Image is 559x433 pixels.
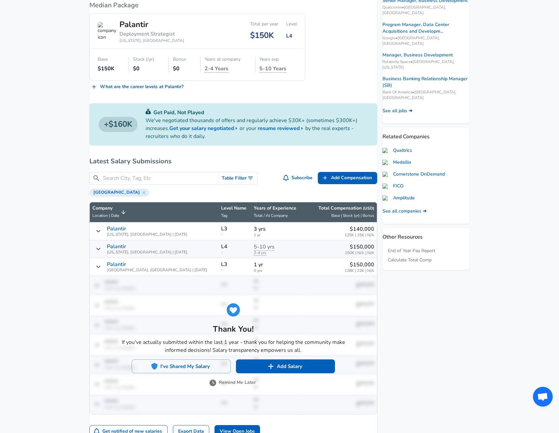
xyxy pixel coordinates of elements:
a: Amplitude [382,195,415,201]
span: [GEOGRAPHIC_DATA], [GEOGRAPHIC_DATA] | [DATE] [107,268,207,272]
p: L4 [221,244,227,250]
span: - [221,232,249,237]
p: Years of Experience [254,205,300,212]
div: Base [98,57,125,62]
div: Total per year [250,21,278,27]
a: Qualtrics [382,147,412,154]
a: What are the career levels at Palantir? [89,81,186,93]
p: 3 yrs [254,225,300,233]
a: Business Banking Relationship Manager (SB) [382,76,470,89]
button: Toggle Search Filters [219,172,257,184]
div: Stock (/yr) [133,57,165,62]
p: Get Paid, Not Played [146,109,368,117]
img: company icon [98,22,116,41]
a: See all companies ➜ [382,208,427,215]
span: [GEOGRAPHIC_DATA] [91,190,143,195]
p: L3 [221,226,227,232]
a: Calculate Total Comp [388,257,432,263]
span: Total / At Company [254,213,288,218]
img: amplitude.com [382,195,390,201]
h6: Latest Salary Submissions [89,156,377,167]
img: fico.com [382,183,390,189]
div: $150K [250,30,278,41]
div: Years at company [205,57,251,62]
button: Remind Me Later [211,379,256,387]
a: FICO [382,183,404,189]
p: Total Compensation [318,205,374,212]
button: Add Salary [236,359,335,373]
span: [US_STATE], [GEOGRAPHIC_DATA] | [DATE] [107,250,187,254]
a: $160K [99,117,138,132]
a: Manager, Business Development [382,52,453,58]
p: We've negotiated thousands of offers and regularly achieve $30K+ (sometimes $300K+) increases. or... [146,117,368,140]
a: Program Manager, Data Center Acquisitions and Developm... [382,21,470,35]
p: Company [92,205,119,212]
div: $0 [133,65,165,73]
a: Medallia [382,159,411,166]
a: Get your salary negotiated [169,124,240,132]
button: (USD) [363,206,374,211]
div: $0 [173,65,197,73]
span: Google • [GEOGRAPHIC_DATA], [GEOGRAPHIC_DATA] [382,35,470,47]
div: $150K [98,65,125,73]
p: Palantir [107,226,126,232]
div: L4 [286,32,297,40]
span: Base | Stock (yr) | Bonus [331,213,374,218]
input: Search City, Tag, Etc [103,174,216,183]
p: $150,000 [345,243,374,251]
img: cornerstoneondemand.com [382,172,390,177]
span: Add Compensation [331,174,372,182]
p: $140,000 [345,225,374,233]
table: Salary Submissions [89,202,377,415]
span: Bank Of America • [GEOGRAPHIC_DATA], [GEOGRAPHIC_DATA] [382,89,470,101]
div: Years exp [259,57,297,62]
span: Tag [221,213,227,218]
button: Subscribe [282,172,315,184]
div: Palantir [119,19,184,30]
span: 150K | N/A | N/A [345,251,374,255]
a: Add Compensation [318,172,377,184]
p: Level Name [221,205,249,212]
span: CompanyLocation | Date [92,205,128,219]
span: 1 yr [254,233,300,237]
img: svg+xml;base64,PHN2ZyB4bWxucz0iaHR0cDovL3d3dy53My5vcmcvMjAwMC9zdmciIGZpbGw9IiNmZmZmZmYiIHZpZXdCb3... [268,363,274,370]
span: 0 yrs [254,269,300,273]
p: Other Resources [382,228,470,241]
span: Total Compensation (USD) Base | Stock (yr) | Bonus [305,205,374,219]
h5: Thank You! [121,324,345,334]
span: - [221,268,249,272]
a: Cornerstone OnDemand [382,171,445,178]
span: [US_STATE], [GEOGRAPHIC_DATA] | [DATE] [107,232,187,237]
img: svg+xml;base64,PHN2ZyB4bWxucz0iaHR0cDovL3d3dy53My5vcmcvMjAwMC9zdmciIGZpbGw9IiMyNjhERUMiIHZpZXdCb3... [151,363,158,370]
span: years at company for this data point is hidden until there are more submissions. Submit your sala... [254,243,275,251]
div: Deployment Strategist [119,30,184,38]
button: I've Shared My Salary [132,359,231,373]
span: years exp for this data point is hidden until there are more submissions. Submit your salary anon... [259,65,286,73]
span: 128K | 22K | N/A [345,269,374,273]
a: resume reviewed [258,124,305,132]
a: See all jobs ➜ [382,108,412,114]
p: Related Companies [382,127,470,141]
img: qualtrics.com [382,148,390,153]
p: $150,000 [345,261,374,269]
p: Palantir [107,261,126,267]
img: svg+xml;base64,PHN2ZyB4bWxucz0iaHR0cDovL3d3dy53My5vcmcvMjAwMC9zdmciIGZpbGw9IiM3NTc1NzUiIHZpZXdCb3... [210,380,216,386]
span: years of experience for this data point is hidden until there are more submissions. Submit your s... [254,250,266,256]
img: svg+xml;base64,PHN2ZyB4bWxucz0iaHR0cDovL3d3dy53My5vcmcvMjAwMC9zdmciIGZpbGw9IiMyNjhERUMiIHZpZXdCb3... [227,303,240,316]
div: Bonus [173,57,197,62]
img: medallia.com [382,160,390,165]
span: - [221,250,249,254]
span: Relativity Space • [GEOGRAPHIC_DATA], [US_STATE] [382,59,470,70]
span: 125K | 15K | N/A [345,233,374,237]
span: Qualcomm • [GEOGRAPHIC_DATA], [GEOGRAPHIC_DATA] [382,5,470,16]
p: Palantir [107,244,126,250]
a: End of Year Pay Report [388,248,435,254]
p: If you've actually submitted within the last 1 year - thank you for helping the community make in... [121,338,345,354]
p: 1 yr [254,261,300,269]
span: Location | Date [92,213,119,218]
div: Level [286,21,297,27]
p: L3 [221,261,227,267]
span: years at company for this data point is hidden until there are more submissions. Submit your sala... [205,65,228,73]
div: Open chat [533,387,553,407]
